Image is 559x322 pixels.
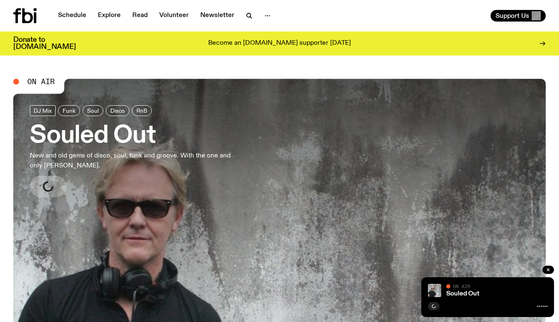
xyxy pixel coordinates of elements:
[428,284,441,297] img: Stephen looks directly at the camera, wearing a black tee, black sunglasses and headphones around...
[208,40,351,47] p: Become an [DOMAIN_NAME] supporter [DATE]
[13,36,76,51] h3: Donate to [DOMAIN_NAME]
[27,78,55,85] span: On Air
[110,107,125,114] span: Disco
[30,151,242,171] p: New and old gems of disco, soul, funk and groove. With the one and only [PERSON_NAME].
[63,107,75,114] span: Funk
[30,124,242,148] h3: Souled Out
[34,107,52,114] span: DJ Mix
[83,105,103,116] a: Soul
[53,10,91,22] a: Schedule
[446,291,479,297] a: Souled Out
[132,105,152,116] a: RnB
[127,10,153,22] a: Read
[154,10,194,22] a: Volunteer
[30,105,242,197] a: Souled OutNew and old gems of disco, soul, funk and groove. With the one and only [PERSON_NAME].
[491,10,546,22] button: Support Us
[496,12,529,19] span: Support Us
[87,107,99,114] span: Soul
[106,105,129,116] a: Disco
[93,10,126,22] a: Explore
[30,105,56,116] a: DJ Mix
[136,107,147,114] span: RnB
[195,10,239,22] a: Newsletter
[58,105,80,116] a: Funk
[453,283,470,289] span: On Air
